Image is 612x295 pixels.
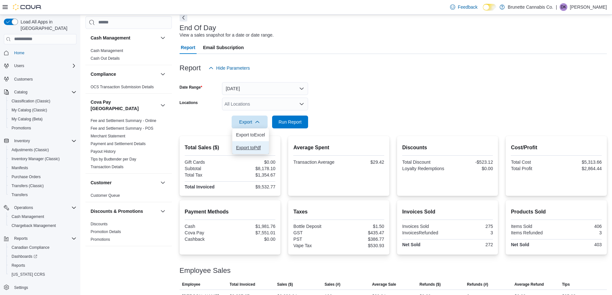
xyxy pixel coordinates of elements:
[185,208,276,216] h2: Payment Methods
[12,117,43,122] span: My Catalog (Beta)
[91,165,123,169] a: Transaction Details
[12,62,27,70] button: Users
[448,1,480,13] a: Feedback
[556,3,557,11] p: |
[180,14,187,22] button: Next
[12,75,76,83] span: Customers
[236,132,265,137] span: Export to Excel
[12,283,76,291] span: Settings
[12,272,45,277] span: [US_STATE] CCRS
[9,155,62,163] a: Inventory Manager (Classic)
[232,116,268,128] button: Export
[402,230,446,235] div: InvoicesRefunded
[293,144,384,152] h2: Average Spent
[12,137,32,145] button: Inventory
[299,101,304,107] button: Open list of options
[340,230,384,235] div: $435.47
[91,126,153,131] a: Fee and Settlement Summary - POS
[340,224,384,229] div: $1.50
[483,4,496,11] input: Dark Mode
[14,77,33,82] span: Customers
[9,262,76,269] span: Reports
[231,166,275,171] div: $8,178.10
[449,224,493,229] div: 275
[91,230,121,234] a: Promotion Details
[467,282,488,287] span: Refunds (#)
[91,179,158,186] button: Customer
[85,83,172,93] div: Compliance
[449,166,493,171] div: $0.00
[231,224,275,229] div: $1,981.76
[91,71,158,77] button: Compliance
[449,160,493,165] div: -$523.12
[458,4,477,10] span: Feedback
[235,116,264,128] span: Export
[180,267,231,274] h3: Employee Sales
[402,242,421,247] strong: Net Sold
[232,141,269,154] button: Export toPdf
[6,181,79,190] button: Transfers (Classic)
[12,108,47,113] span: My Catalog (Classic)
[91,35,158,41] button: Cash Management
[181,41,195,54] span: Report
[91,56,120,61] span: Cash Out Details
[558,224,602,229] div: 406
[9,124,76,132] span: Promotions
[185,230,229,235] div: Cova Pay
[12,192,28,197] span: Transfers
[12,137,76,145] span: Inventory
[12,126,31,131] span: Promotions
[560,3,567,11] div: Dylan Kraemer
[1,88,79,97] button: Catalog
[180,32,274,39] div: View a sales snapshot for a date or date range.
[159,179,167,187] button: Customer
[85,47,172,65] div: Cash Management
[232,128,269,141] button: Export toExcel
[1,203,79,212] button: Operations
[12,88,30,96] button: Catalog
[231,160,275,165] div: $0.00
[12,214,44,219] span: Cash Management
[12,223,56,228] span: Chargeback Management
[9,222,76,230] span: Chargeback Management
[91,142,146,146] a: Payment and Settlement Details
[511,160,555,165] div: Total Cost
[514,282,544,287] span: Average Refund
[12,245,49,250] span: Canadian Compliance
[6,221,79,230] button: Chargeback Management
[449,230,493,235] div: 3
[324,282,340,287] span: Sales (#)
[561,3,566,11] span: DK
[12,62,76,70] span: Users
[12,174,41,179] span: Purchase Orders
[9,115,45,123] a: My Catalog (Beta)
[185,166,229,171] div: Subtotal
[293,160,337,165] div: Transaction Average
[12,99,50,104] span: Classification (Classic)
[180,64,201,72] h3: Report
[231,237,275,242] div: $0.00
[9,271,76,278] span: Washington CCRS
[12,147,49,152] span: Adjustments (Classic)
[6,124,79,133] button: Promotions
[91,157,136,162] span: Tips by Budtender per Day
[85,220,172,246] div: Discounts & Promotions
[9,253,40,260] a: Dashboards
[402,224,446,229] div: Invoices Sold
[91,208,143,214] h3: Discounts & Promotions
[185,224,229,229] div: Cash
[9,244,52,251] a: Canadian Compliance
[277,282,293,287] span: Sales ($)
[372,282,396,287] span: Average Sale
[12,235,30,242] button: Reports
[9,191,30,199] a: Transfers
[91,134,125,138] a: Merchant Statement
[231,230,275,235] div: $7,551.01
[91,157,136,161] a: Tips by Budtender per Day
[91,48,123,53] a: Cash Management
[91,193,120,198] span: Customer Queue
[511,230,555,235] div: Items Refunded
[293,208,384,216] h2: Taxes
[91,179,111,186] h3: Customer
[340,237,384,242] div: $386.77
